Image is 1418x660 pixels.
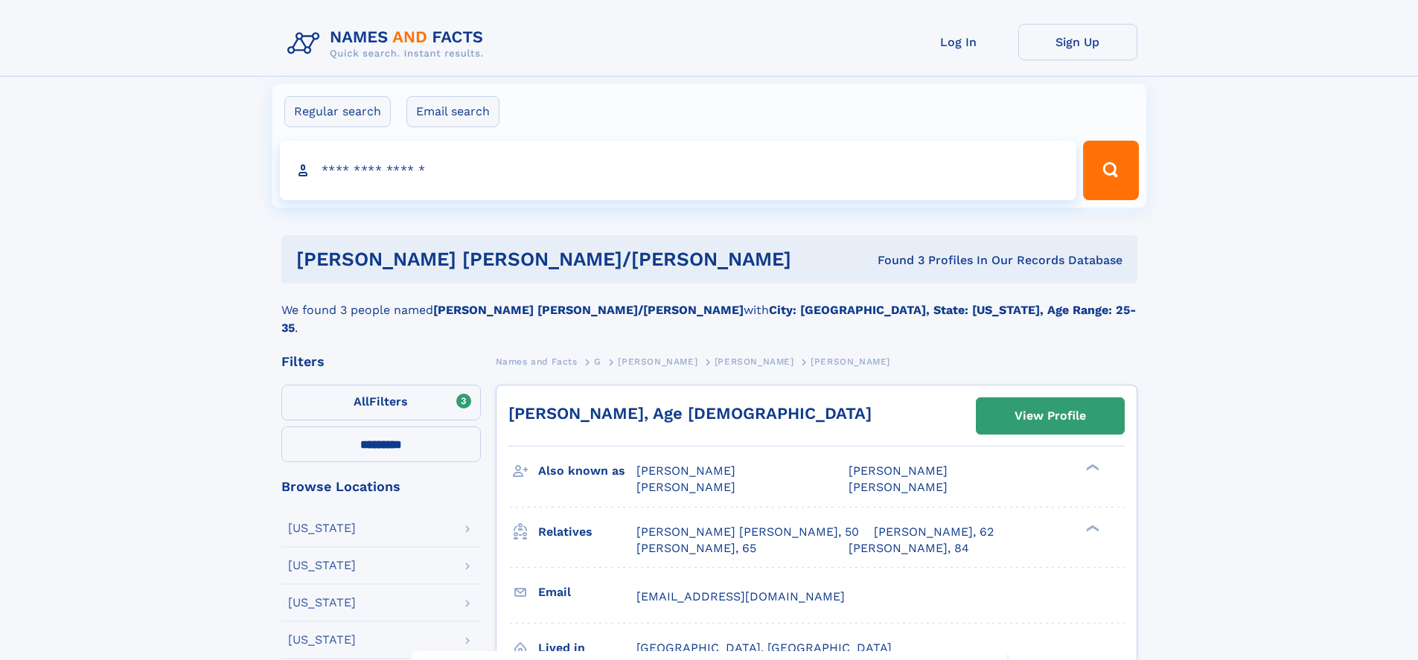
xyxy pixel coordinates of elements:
[1015,399,1086,433] div: View Profile
[834,252,1122,269] div: Found 3 Profiles In Our Records Database
[594,356,601,367] span: G
[281,303,1136,335] b: City: [GEOGRAPHIC_DATA], State: [US_STATE], Age Range: 25-35
[281,355,481,368] div: Filters
[899,24,1018,60] a: Log In
[354,394,369,409] span: All
[849,480,948,494] span: [PERSON_NAME]
[636,480,735,494] span: [PERSON_NAME]
[296,250,834,269] h1: [PERSON_NAME] [PERSON_NAME]/[PERSON_NAME]
[636,589,845,603] span: [EMAIL_ADDRESS][DOMAIN_NAME]
[281,385,481,420] label: Filters
[636,540,756,557] a: [PERSON_NAME], 65
[715,356,794,367] span: [PERSON_NAME]
[618,352,697,371] a: [PERSON_NAME]
[874,524,994,540] a: [PERSON_NAME], 62
[715,352,794,371] a: [PERSON_NAME]
[288,634,356,646] div: [US_STATE]
[281,283,1137,337] div: We found 3 people named with .
[636,524,859,540] a: [PERSON_NAME] [PERSON_NAME], 50
[281,24,496,64] img: Logo Names and Facts
[433,303,744,317] b: [PERSON_NAME] [PERSON_NAME]/[PERSON_NAME]
[594,352,601,371] a: G
[1082,463,1100,472] div: ❯
[636,641,892,655] span: [GEOGRAPHIC_DATA], [GEOGRAPHIC_DATA]
[1082,523,1100,533] div: ❯
[1083,141,1138,200] button: Search Button
[538,458,636,484] h3: Also known as
[288,597,356,609] div: [US_STATE]
[508,404,872,423] a: [PERSON_NAME], Age [DEMOGRAPHIC_DATA]
[288,560,356,571] div: [US_STATE]
[281,480,481,493] div: Browse Locations
[618,356,697,367] span: [PERSON_NAME]
[496,352,578,371] a: Names and Facts
[288,522,356,534] div: [US_STATE]
[284,96,391,127] label: Regular search
[538,580,636,605] h3: Email
[1018,24,1137,60] a: Sign Up
[280,141,1077,200] input: search input
[636,464,735,478] span: [PERSON_NAME]
[811,356,890,367] span: [PERSON_NAME]
[849,464,948,478] span: [PERSON_NAME]
[406,96,499,127] label: Email search
[849,540,969,557] a: [PERSON_NAME], 84
[538,519,636,545] h3: Relatives
[977,398,1124,434] a: View Profile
